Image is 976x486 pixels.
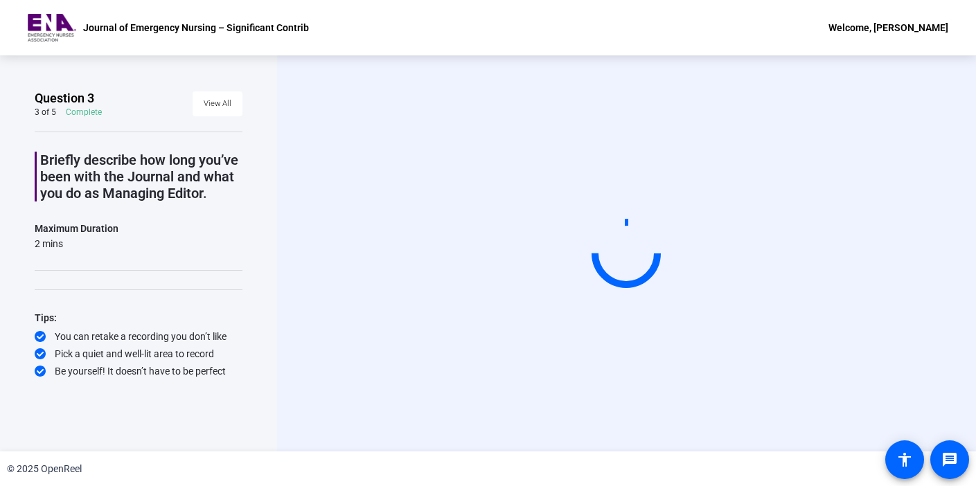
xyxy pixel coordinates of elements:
div: Maximum Duration [35,220,118,237]
mat-icon: message [941,451,958,468]
p: Briefly describe how long you’ve been with the Journal and what you do as Managing Editor. [40,152,242,201]
span: View All [204,93,231,114]
div: Pick a quiet and well-lit area to record [35,347,242,361]
span: Question 3 [35,90,94,107]
img: OpenReel logo [28,14,76,42]
p: Journal of Emergency Nursing – Significant Contrib [83,19,309,36]
div: Tips: [35,309,242,326]
div: 2 mins [35,237,118,251]
div: Complete [66,107,102,118]
div: © 2025 OpenReel [7,462,82,476]
div: You can retake a recording you don’t like [35,330,242,343]
button: View All [193,91,242,116]
mat-icon: accessibility [896,451,913,468]
div: Welcome, [PERSON_NAME] [828,19,948,36]
div: Be yourself! It doesn’t have to be perfect [35,364,242,378]
div: 3 of 5 [35,107,56,118]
